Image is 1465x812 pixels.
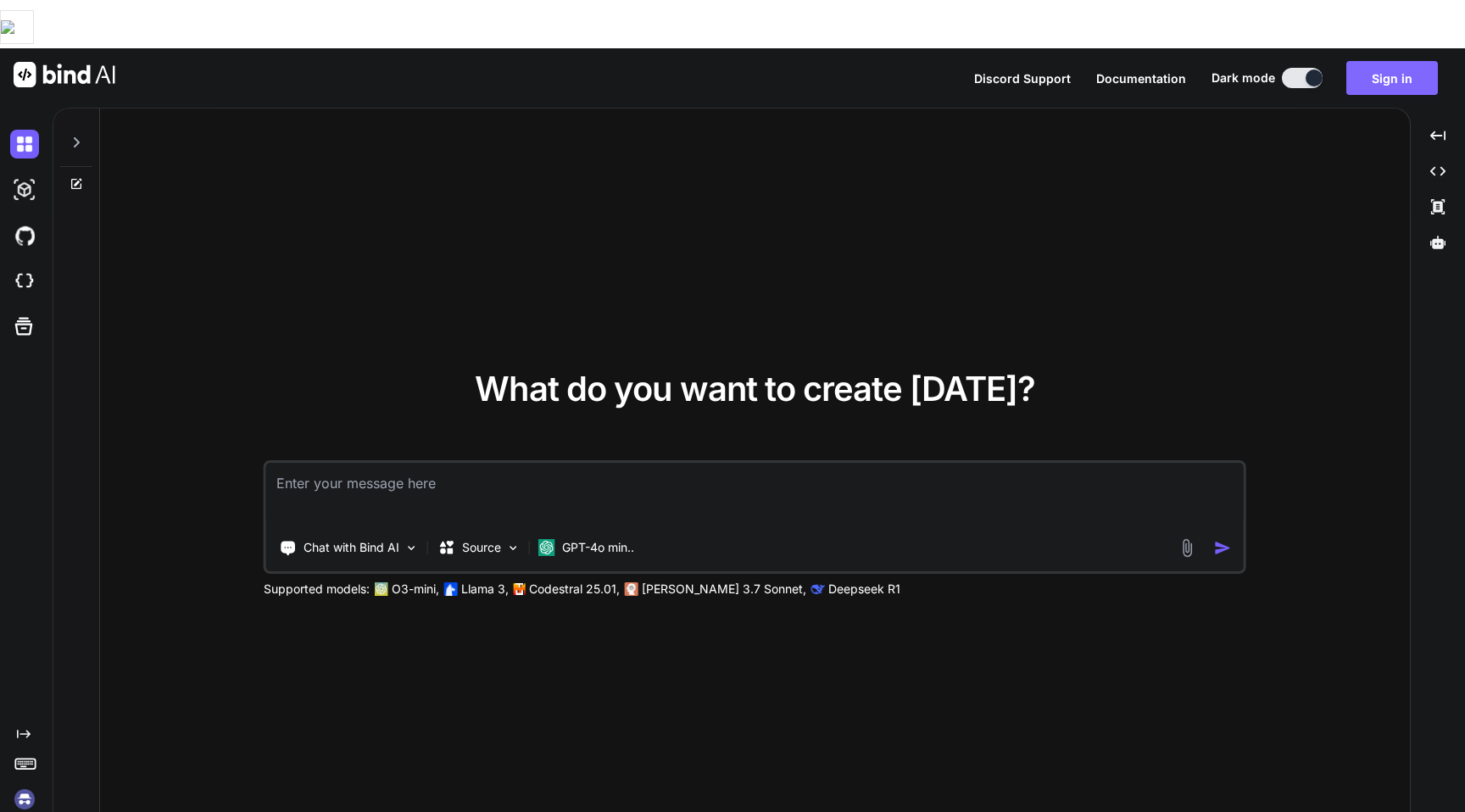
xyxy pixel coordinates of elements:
p: Chat with Bind AI [304,539,399,556]
p: Deepseek R1 [828,581,900,598]
img: attachment [1178,538,1197,558]
img: Bind AI [14,62,115,87]
img: githubDark [10,221,39,250]
img: icon [1214,539,1232,557]
img: Llama2 [444,582,458,596]
button: Sign in [1346,61,1438,95]
span: Dark mode [1212,70,1275,86]
p: GPT-4o min.. [562,539,634,556]
span: Discord Support [974,71,1071,86]
img: Pick Tools [404,541,419,555]
img: GPT-4o mini [538,539,555,556]
img: claude [625,582,638,596]
button: Documentation [1096,70,1186,87]
button: Discord Support [974,70,1071,87]
p: Source [462,539,501,556]
p: Codestral 25.01, [529,581,620,598]
img: darkAi-studio [10,175,39,204]
img: claude [811,582,825,596]
img: Pick Models [506,541,521,555]
p: Llama 3, [461,581,509,598]
p: [PERSON_NAME] 3.7 Sonnet, [642,581,806,598]
p: O3-mini, [392,581,439,598]
img: cloudideIcon [10,267,39,296]
img: GPT-4 [375,582,388,596]
p: Supported models: [264,581,370,598]
img: Mistral-AI [514,583,526,595]
img: darkChat [10,130,39,159]
span: What do you want to create [DATE]? [475,368,1035,409]
span: Documentation [1096,71,1186,86]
